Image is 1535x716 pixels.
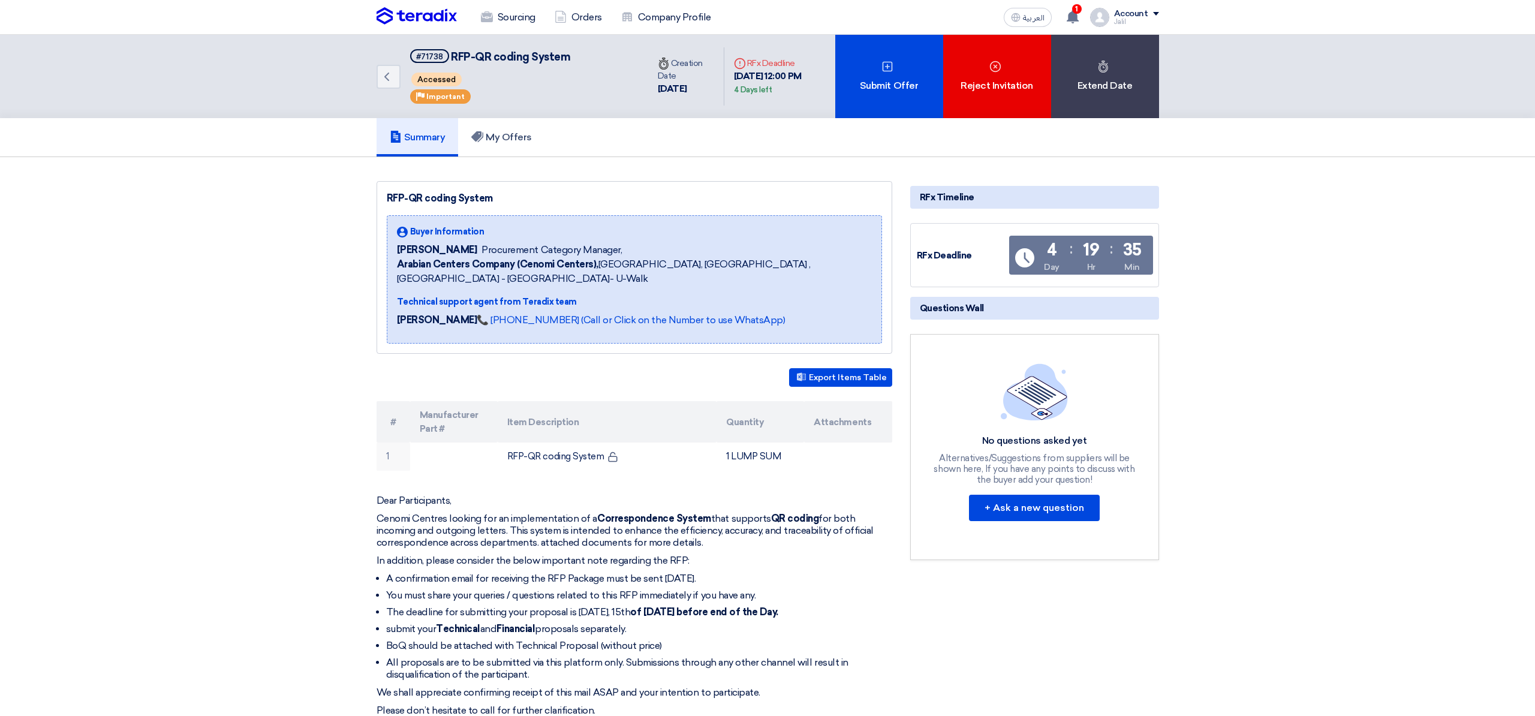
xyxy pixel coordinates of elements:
img: empty_state_list.svg [1001,363,1068,420]
strong: Correspondence System [597,513,711,524]
p: In addition, please consider the below important note regarding the RFP: [377,555,892,567]
div: Account [1114,9,1148,19]
th: # [377,401,410,443]
strong: [PERSON_NAME] [397,314,477,326]
div: Hr [1087,261,1095,273]
span: Important [426,92,465,101]
div: Reject Invitation [943,35,1051,118]
div: Technical support agent from Teradix team [397,296,872,308]
div: Submit Offer [835,35,943,118]
a: Orders [545,4,612,31]
li: A confirmation email for receiving the RFP Package must be sent [DATE]. [386,573,892,585]
span: Accessed [411,73,462,86]
li: You must share your queries / questions related to this RFP immediately if you have any. [386,589,892,601]
span: Questions Wall [920,302,984,315]
button: العربية [1004,8,1052,27]
a: Summary [377,118,459,157]
h5: My Offers [471,131,532,143]
li: submit your and proposals separately. [386,623,892,635]
span: Buyer Information [410,225,484,238]
img: Teradix logo [377,7,457,25]
strong: Financial [496,623,535,634]
p: Dear Participants, [377,495,892,507]
div: Jalil [1114,19,1159,25]
th: Quantity [717,401,804,443]
span: [GEOGRAPHIC_DATA], [GEOGRAPHIC_DATA] ,[GEOGRAPHIC_DATA] - [GEOGRAPHIC_DATA]- U-Walk [397,257,872,286]
h5: RFP-QR coding System [410,49,571,64]
span: Procurement Category Manager, [481,243,622,257]
div: 4 [1047,242,1057,258]
div: RFx Deadline [734,57,826,70]
a: 📞 [PHONE_NUMBER] (Call or Click on the Number to use WhatsApp) [477,314,785,326]
td: 1 LUMP SUM [717,443,804,471]
a: Company Profile [612,4,721,31]
th: Attachments [804,401,892,443]
span: العربية [1023,14,1045,22]
img: profile_test.png [1090,8,1109,27]
div: #71738 [416,53,443,61]
td: RFP-QR coding System [498,443,717,471]
div: : [1070,238,1073,260]
div: 35 [1123,242,1142,258]
a: My Offers [458,118,545,157]
div: RFx Timeline [910,186,1159,209]
span: [PERSON_NAME] [397,243,477,257]
span: 1 [1072,4,1082,14]
a: Sourcing [471,4,545,31]
strong: QR coding [771,513,819,524]
div: Creation Date [658,57,714,82]
th: Item Description [498,401,717,443]
b: Arabian Centers Company (Cenomi Centers), [397,258,598,270]
span: RFP-QR coding System [451,50,570,64]
div: 19 [1083,242,1099,258]
div: [DATE] [658,82,714,96]
li: The deadline for submitting your proposal is [DATE], 15th [386,606,892,618]
div: Alternatives/Suggestions from suppliers will be shown here, If you have any points to discuss wit... [932,453,1136,485]
th: Manufacturer Part # [410,401,498,443]
button: + Ask a new question [969,495,1100,521]
p: Cenomi Centres looking for an implementation of a that supports for both incoming and outgoing le... [377,513,892,549]
div: RFP-QR coding System [387,191,882,206]
div: : [1110,238,1113,260]
div: 4 Days left [734,84,772,96]
button: Export Items Table [789,368,892,387]
h5: Summary [390,131,446,143]
li: BoQ should be attached with Technical Proposal (without price) [386,640,892,652]
div: Min [1124,261,1140,273]
div: [DATE] 12:00 PM [734,70,826,97]
div: Extend Date [1051,35,1159,118]
td: 1 [377,443,410,471]
strong: Technical [436,623,480,634]
li: All proposals are to be submitted via this platform only. Submissions through any other channel w... [386,657,892,681]
p: We shall appreciate confirming receipt of this mail ASAP and your intention to participate. [377,687,892,699]
strong: of [DATE] before end of the Day. [630,606,778,618]
div: No questions asked yet [932,435,1136,447]
div: Day [1044,261,1060,273]
div: RFx Deadline [917,249,1007,263]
